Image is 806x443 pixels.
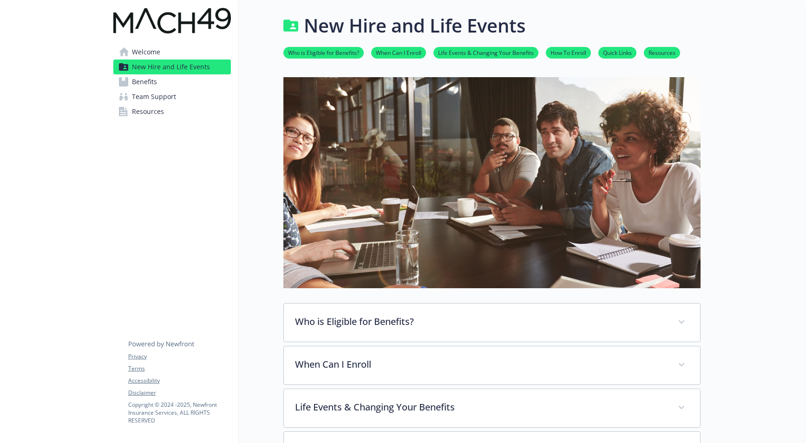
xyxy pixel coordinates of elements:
a: Life Events & Changing Your Benefits [433,48,538,57]
p: Copyright © 2024 - 2025 , Newfront Insurance Services, ALL RIGHTS RESERVED [128,401,230,424]
a: Resources [644,48,680,57]
a: Privacy [128,352,230,361]
p: When Can I Enroll [295,357,667,371]
div: Life Events & Changing Your Benefits [284,389,700,427]
span: Resources [132,104,164,119]
a: Welcome [113,45,231,60]
span: Benefits [132,74,157,89]
a: Who is Eligible for Benefits? [283,48,364,57]
a: How To Enroll [546,48,591,57]
div: When Can I Enroll [284,346,700,384]
span: New Hire and Life Events [132,60,210,74]
p: Who is Eligible for Benefits? [295,315,667,329]
a: Terms [128,364,230,373]
a: Quick Links [598,48,636,57]
a: Team Support [113,89,231,104]
a: When Can I Enroll [371,48,426,57]
div: Who is Eligible for Benefits? [284,304,700,342]
a: Resources [113,104,231,119]
a: Disclaimer [128,389,230,397]
span: Welcome [132,45,160,60]
a: New Hire and Life Events [113,60,231,74]
img: new hire page banner [283,77,701,288]
a: Benefits [113,74,231,89]
span: Team Support [132,89,176,104]
a: Accessibility [128,377,230,385]
h1: New Hire and Life Events [304,12,525,40]
p: Life Events & Changing Your Benefits [295,400,667,414]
